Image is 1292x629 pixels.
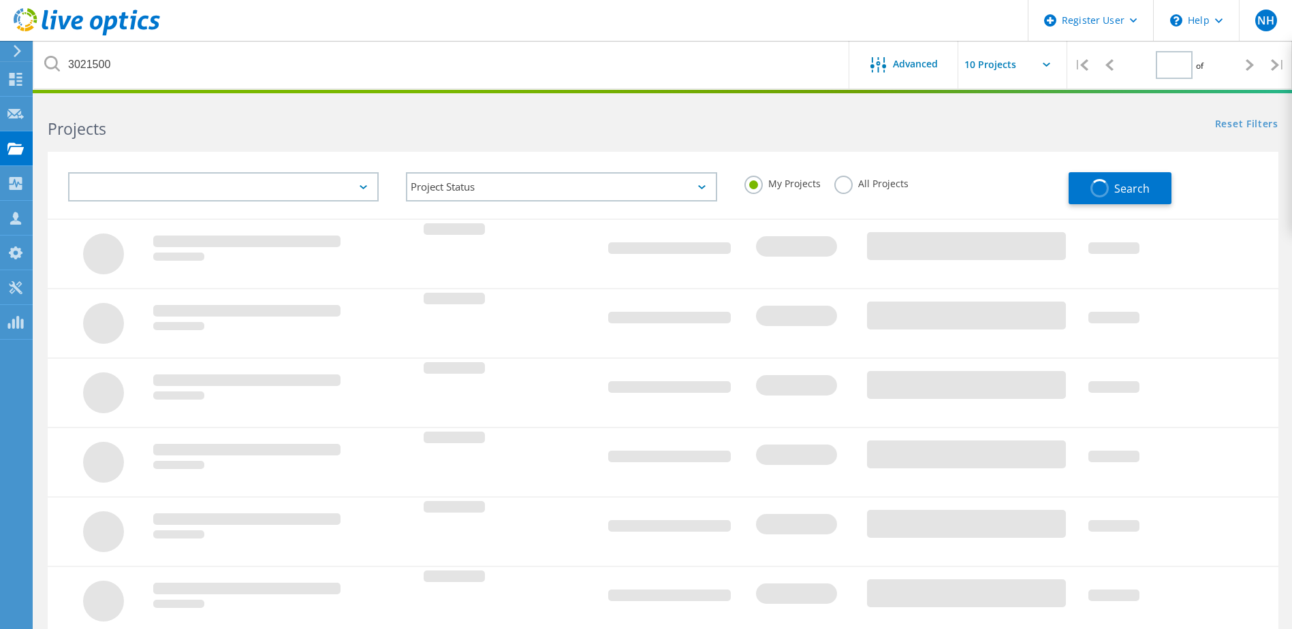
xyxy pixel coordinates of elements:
[1170,14,1182,27] svg: \n
[406,172,716,201] div: Project Status
[1196,60,1203,71] span: of
[1114,181,1150,196] span: Search
[48,118,106,140] b: Projects
[1257,15,1274,26] span: NH
[1264,41,1292,89] div: |
[14,29,160,38] a: Live Optics Dashboard
[34,41,850,88] input: Search projects by name, owner, ID, company, etc
[893,59,938,69] span: Advanced
[834,176,909,189] label: All Projects
[744,176,821,189] label: My Projects
[1215,119,1278,131] a: Reset Filters
[1067,41,1095,89] div: |
[1069,172,1171,204] button: Search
